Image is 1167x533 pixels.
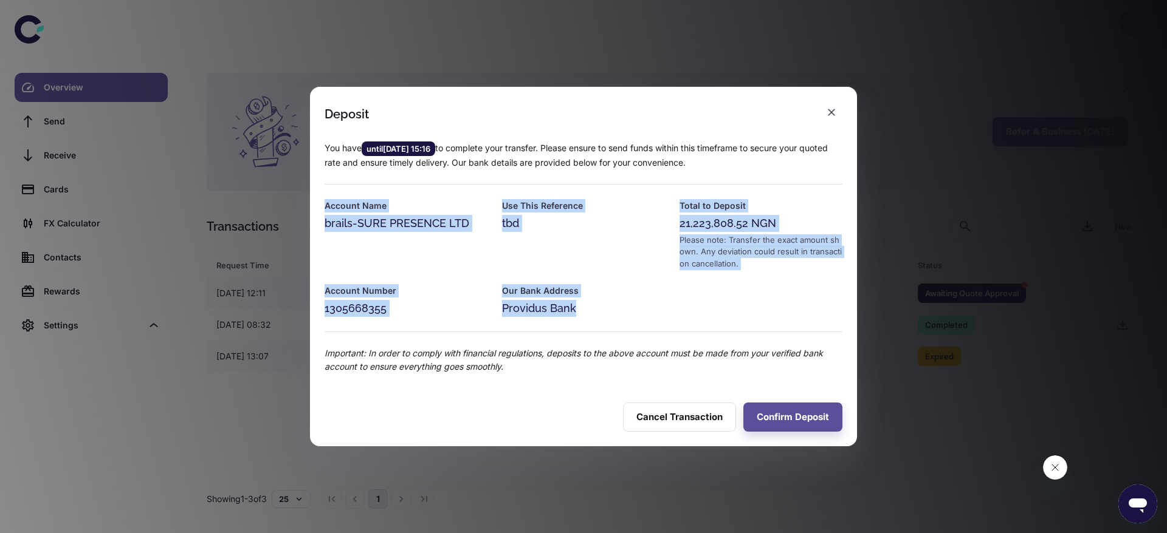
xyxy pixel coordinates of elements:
[502,199,665,212] h6: Use This Reference
[325,300,487,317] div: 1305668355
[1043,455,1067,480] iframe: Close message
[362,143,435,155] span: until [DATE] 15:16
[623,402,736,432] button: Cancel Transaction
[325,215,487,232] div: brails-SURE PRESENCE LTD
[1118,484,1157,523] iframe: Button to launch messaging window
[502,300,665,317] div: Providus Bank
[7,8,88,18] span: Hi. Need any help?
[502,284,665,297] h6: Our Bank Address
[680,234,842,270] div: Please note: Transfer the exact amount shown. Any deviation could result in transaction cancellat...
[325,107,369,121] div: Deposit
[325,141,842,169] p: You have to complete your transfer. Please ensure to send funds within this timeframe to secure y...
[680,199,842,212] h6: Total to Deposit
[325,284,487,297] h6: Account Number
[325,199,487,212] h6: Account Name
[680,215,842,232] div: 21,223,808.52 NGN
[502,215,665,232] div: tbd
[325,347,842,373] p: Important: In order to comply with financial regulations, deposits to the above account must be m...
[743,402,842,432] button: Confirm Deposit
